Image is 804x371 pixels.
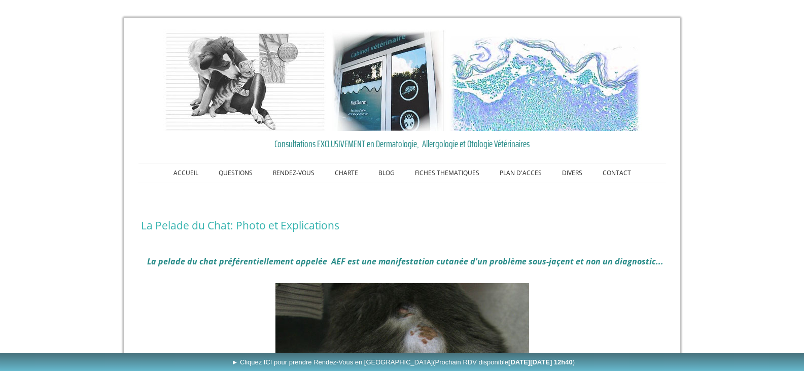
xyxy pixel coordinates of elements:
b: La pelade du chat préférentiellement appelée AEF est une manifestation cutanée d'un problème sous... [147,256,663,267]
a: ACCUEIL [163,163,208,183]
span: (Prochain RDV disponible ) [433,358,575,366]
a: Consultations EXCLUSIVEMENT en Dermatologie, Allergologie et Otologie Vétérinaires [141,136,663,151]
h1: La Pelade du Chat: Photo et Explications [141,219,663,232]
span: ► Cliquez ICI pour prendre Rendez-Vous en [GEOGRAPHIC_DATA] [231,358,575,366]
a: DIVERS [552,163,592,183]
a: CHARTE [325,163,368,183]
a: QUESTIONS [208,163,263,183]
a: RENDEZ-VOUS [263,163,325,183]
b: [DATE][DATE] 12h40 [508,358,573,366]
a: CONTACT [592,163,641,183]
a: FICHES THEMATIQUES [405,163,490,183]
a: BLOG [368,163,405,183]
a: PLAN D'ACCES [490,163,552,183]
